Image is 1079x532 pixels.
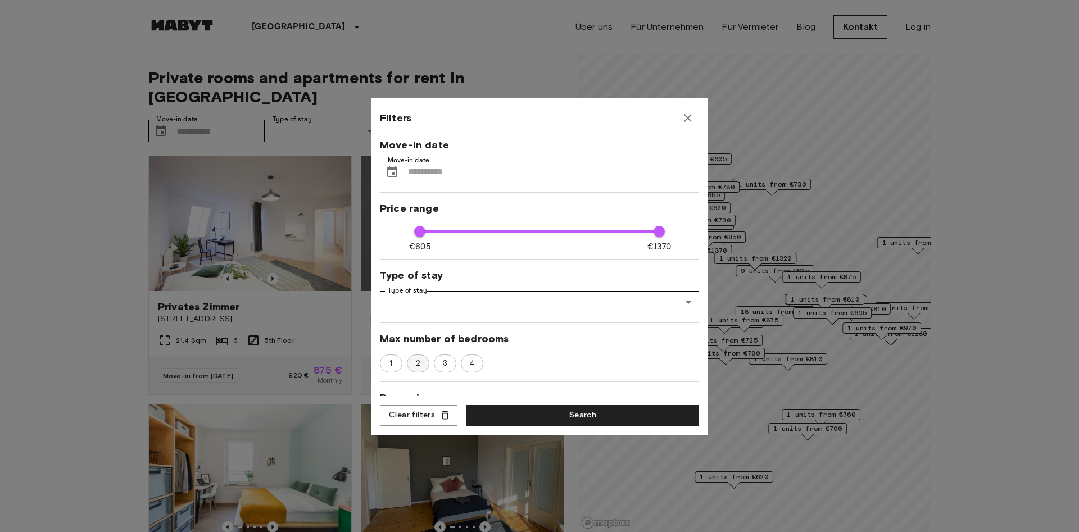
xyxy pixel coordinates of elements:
[410,358,427,369] span: 2
[380,354,402,372] div: 1
[380,269,699,282] span: Type of stay
[647,241,671,253] span: €1370
[466,405,699,426] button: Search
[437,358,454,369] span: 3
[463,358,480,369] span: 4
[380,391,699,404] span: Room size
[381,161,404,183] button: Choose date
[380,202,699,215] span: Price range
[388,156,429,165] label: Move-in date
[380,111,411,125] span: Filters
[434,354,456,372] div: 3
[383,358,398,369] span: 1
[380,405,457,426] button: Clear filters
[380,332,699,345] span: Max number of bedrooms
[380,138,699,152] span: Move-in date
[407,354,429,372] div: 2
[388,286,427,295] label: Type of stay
[409,241,430,253] span: €605
[461,354,483,372] div: 4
